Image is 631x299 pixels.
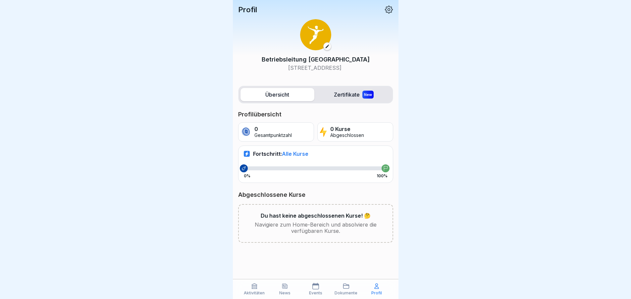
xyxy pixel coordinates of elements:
[320,126,327,138] img: lightning.svg
[371,291,382,295] p: Profil
[244,291,265,295] p: Aktivitäten
[244,174,250,178] p: 0%
[240,88,314,101] label: Übersicht
[377,174,388,178] p: 100%
[238,5,257,14] p: Profil
[261,213,371,219] p: Du hast keine abgeschlossenen Kurse! 🤔
[262,64,370,72] p: [STREET_ADDRESS]
[238,110,393,118] p: Profilübersicht
[317,88,391,101] label: Zertifikate
[238,191,393,199] p: Abgeschlossene Kurse
[262,55,370,64] p: Betriebsleitung [GEOGRAPHIC_DATA]
[240,126,251,138] img: coin.svg
[282,150,308,157] span: Alle Kurse
[249,222,382,234] p: Navigiere zum Home-Bereich und absolviere die verfügbaren Kurse.
[300,19,331,50] img: oo2rwhh5g6mqyfqxhtbddxvd.png
[330,126,364,132] p: 0 Kurse
[309,291,322,295] p: Events
[330,133,364,138] p: Abgeschlossen
[254,126,292,132] p: 0
[279,291,290,295] p: News
[362,91,374,99] div: New
[254,133,292,138] p: Gesamtpunktzahl
[335,291,357,295] p: Dokumente
[253,150,308,157] p: Fortschritt:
